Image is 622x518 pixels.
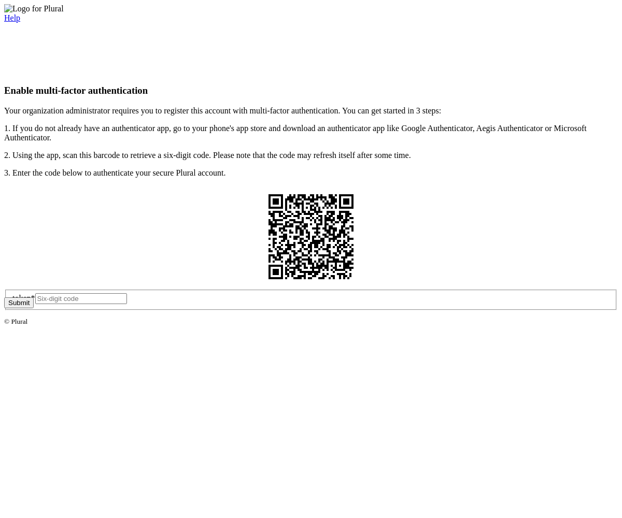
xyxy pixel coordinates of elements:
p: 2. Using the app, scan this barcode to retrieve a six-digit code. Please note that the code may r... [4,151,618,160]
h3: Enable multi-factor authentication [4,85,618,96]
p: 1. If you do not already have an authenticator app, go to your phone's app store and download an ... [4,124,618,142]
button: Submit [4,297,34,308]
a: Help [4,13,20,22]
small: © Plural [4,318,27,325]
img: Logo for Plural [4,4,64,13]
input: Six-digit code [35,293,127,304]
p: 3. Enter the code below to authenticate your secure Plural account. [4,168,618,178]
label: token [12,294,35,303]
img: QR Code [260,186,362,287]
p: Your organization administrator requires you to register this account with multi-factor authentic... [4,106,618,116]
